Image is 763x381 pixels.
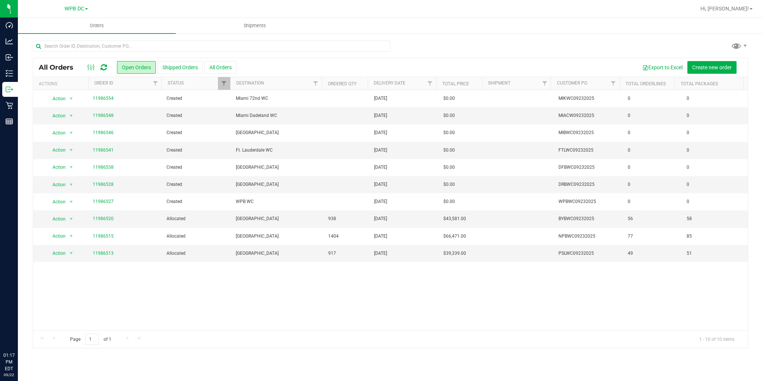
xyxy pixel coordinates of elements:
a: Delivery Date [374,80,405,86]
span: 938 [328,215,336,222]
a: 11986513 [93,250,114,257]
p: 09/22 [3,372,15,378]
span: MIKWC09232025 [558,95,619,102]
span: [DATE] [374,164,387,171]
span: Action [46,93,66,104]
span: Created [167,181,227,188]
span: Action [46,162,66,172]
span: 0 [683,179,693,190]
a: 11986554 [93,95,114,102]
span: [DATE] [374,95,387,102]
span: 58 [683,213,696,224]
span: 0 [683,127,693,138]
span: Shipments [234,22,276,29]
span: Action [46,145,66,155]
a: 11986538 [93,164,114,171]
a: Total Price [442,81,469,86]
span: [GEOGRAPHIC_DATA] [236,129,319,136]
span: $0.00 [443,129,455,136]
span: MIACW09232025 [558,112,619,119]
span: [DATE] [374,147,387,154]
a: Ordered qty [328,81,357,86]
inline-svg: Inbound [6,54,13,61]
span: BYBWC09232025 [558,215,619,222]
span: select [66,145,76,155]
a: Total Packages [681,81,718,86]
span: $0.00 [443,147,455,154]
span: 917 [328,250,336,257]
span: $43,581.00 [443,215,466,222]
span: Action [46,214,66,224]
a: Filter [538,77,551,90]
a: Filter [424,77,436,90]
span: Created [167,112,227,119]
inline-svg: Dashboard [6,22,13,29]
span: [DATE] [374,198,387,205]
span: Allocated [167,233,227,240]
span: NPBWC09232025 [558,233,619,240]
span: 0 [683,93,693,104]
a: Filter [218,77,230,90]
a: Total Orderlines [626,81,666,86]
span: MIBWC09232025 [558,129,619,136]
iframe: Resource center [7,321,30,344]
a: 11986520 [93,215,114,222]
a: 11986546 [93,129,114,136]
a: 11986541 [93,147,114,154]
button: Export to Excel [637,61,687,74]
span: 85 [683,231,696,242]
span: Orders [80,22,114,29]
span: 0 [628,129,630,136]
a: Filter [607,77,620,90]
span: select [66,162,76,172]
span: WPB WC [236,198,319,205]
span: [GEOGRAPHIC_DATA] [236,250,319,257]
inline-svg: Analytics [6,38,13,45]
a: 11986528 [93,181,114,188]
span: Action [46,128,66,138]
a: Customer PO [557,80,587,86]
span: [GEOGRAPHIC_DATA] [236,215,319,222]
span: 0 [628,112,630,119]
span: 0 [628,164,630,171]
span: All Orders [39,63,81,72]
a: Filter [310,77,322,90]
a: Shipments [176,18,334,34]
span: [DATE] [374,129,387,136]
a: 11986527 [93,198,114,205]
span: [DATE] [374,250,387,257]
span: select [66,180,76,190]
span: 77 [628,233,633,240]
span: 0 [628,95,630,102]
span: 1404 [328,233,339,240]
span: Create new order [692,64,732,70]
span: [DATE] [374,233,387,240]
span: 0 [683,196,693,207]
span: Created [167,198,227,205]
iframe: Resource center unread badge [22,320,31,329]
span: Created [167,147,227,154]
span: $66,471.00 [443,233,466,240]
span: $39,339.00 [443,250,466,257]
inline-svg: Inventory [6,70,13,77]
input: 1 [85,334,99,345]
span: Ft. Lauderdale WC [236,147,319,154]
span: Miami 72nd WC [236,95,319,102]
span: select [66,231,76,241]
span: Action [46,180,66,190]
a: 11986515 [93,233,114,240]
button: Open Orders [117,61,156,74]
span: 0 [628,147,630,154]
span: 0 [683,145,693,156]
span: Action [46,111,66,121]
span: 49 [628,250,633,257]
span: select [66,93,76,104]
span: 0 [683,162,693,173]
span: $0.00 [443,164,455,171]
span: 1 - 10 of 10 items [693,334,740,345]
span: Action [46,248,66,258]
span: select [66,214,76,224]
span: [GEOGRAPHIC_DATA] [236,181,319,188]
span: 56 [628,215,633,222]
span: Action [46,231,66,241]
